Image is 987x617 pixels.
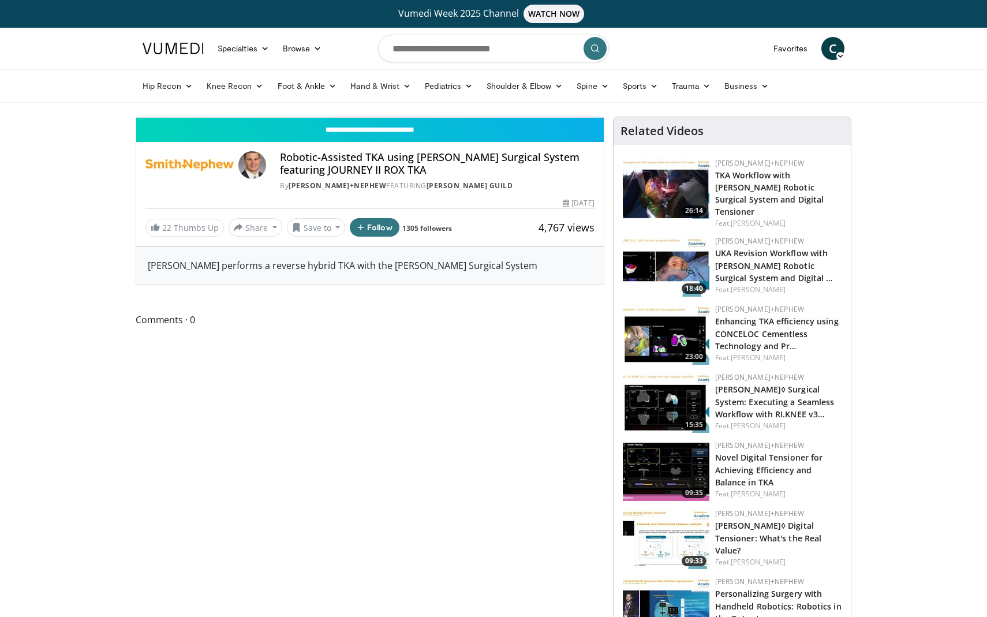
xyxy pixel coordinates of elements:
[715,557,842,567] div: Feat.
[480,74,570,98] a: Shoulder & Elbow
[715,520,822,555] a: [PERSON_NAME]◊ Digital Tensioner: What's the Real Value?
[378,35,609,62] input: Search topics, interventions
[715,158,804,168] a: [PERSON_NAME]+Nephew
[524,5,585,23] span: WATCH NOW
[715,353,842,363] div: Feat.
[682,420,706,430] span: 15:35
[715,384,835,419] a: [PERSON_NAME]◊ Surgical System: Executing a Seamless Workflow with RI.KNEE v3…
[715,489,842,499] div: Feat.
[731,353,786,362] a: [PERSON_NAME]
[276,37,329,60] a: Browse
[211,37,276,60] a: Specialties
[623,158,709,219] img: a66a0e72-84e9-4e46-8aab-74d70f528821.150x105_q85_crop-smart_upscale.jpg
[145,151,234,179] img: Smith+Nephew
[350,218,399,237] button: Follow
[682,205,706,216] span: 26:14
[570,74,615,98] a: Spine
[343,74,418,98] a: Hand & Wrist
[623,372,709,433] img: 50c97ff3-26b0-43aa-adeb-5f1249a916fc.150x105_q85_crop-smart_upscale.jpg
[623,440,709,501] a: 09:35
[136,117,604,118] video-js: Video Player
[682,556,706,566] span: 09:33
[623,236,709,297] a: 18:40
[731,421,786,431] a: [PERSON_NAME]
[238,151,266,179] img: Avatar
[623,304,709,365] img: cad15a82-7a4e-4d99-8f10-ac9ee335d8e8.150x105_q85_crop-smart_upscale.jpg
[280,151,594,176] h4: Robotic-Assisted TKA using [PERSON_NAME] Surgical System featuring JOURNEY II ROX TKA
[136,312,604,327] span: Comments 0
[143,43,204,54] img: VuMedi Logo
[715,248,833,283] a: UKA Revision Workflow with [PERSON_NAME] Robotic Surgical System and Digital …
[616,74,666,98] a: Sports
[715,421,842,431] div: Feat.
[715,236,804,246] a: [PERSON_NAME]+Nephew
[620,124,704,138] h4: Related Videos
[623,440,709,501] img: 6906a9b6-27f2-4396-b1b2-551f54defe1e.150x105_q85_crop-smart_upscale.jpg
[145,219,224,237] a: 22 Thumbs Up
[715,170,824,217] a: TKA Workflow with [PERSON_NAME] Robotic Surgical System and Digital Tensioner
[623,372,709,433] a: 15:35
[200,74,271,98] a: Knee Recon
[715,316,839,351] a: Enhancing TKA efficiency using CONCELOC Cementless Technology and Pr…
[287,218,346,237] button: Save to
[715,577,804,586] a: [PERSON_NAME]+Nephew
[731,557,786,567] a: [PERSON_NAME]
[715,285,842,295] div: Feat.
[715,372,804,382] a: [PERSON_NAME]+Nephew
[715,218,842,229] div: Feat.
[715,440,804,450] a: [PERSON_NAME]+Nephew
[539,220,595,234] span: 4,767 views
[731,285,786,294] a: [PERSON_NAME]
[402,223,452,233] a: 1305 followers
[136,247,604,284] div: [PERSON_NAME] performs a reverse hybrid TKA with the [PERSON_NAME] Surgical System
[427,181,513,190] a: [PERSON_NAME] Guild
[665,74,717,98] a: Trauma
[715,304,804,314] a: [PERSON_NAME]+Nephew
[682,488,706,498] span: 09:35
[682,351,706,362] span: 23:00
[623,236,709,297] img: 02205603-5ba6-4c11-9b25-5721b1ef82fa.150x105_q85_crop-smart_upscale.jpg
[229,218,282,237] button: Share
[715,508,804,518] a: [PERSON_NAME]+Nephew
[767,37,814,60] a: Favorites
[682,283,706,294] span: 18:40
[271,74,344,98] a: Foot & Ankle
[821,37,844,60] a: C
[563,198,594,208] div: [DATE]
[715,452,823,487] a: Novel Digital Tensioner for Achieving Efficiency and Balance in TKA
[144,5,843,23] a: Vumedi Week 2025 ChannelWATCH NOW
[623,508,709,569] img: 72f8c4c6-2ed0-4097-a262-5c97cbbe0685.150x105_q85_crop-smart_upscale.jpg
[623,508,709,569] a: 09:33
[717,74,776,98] a: Business
[731,489,786,499] a: [PERSON_NAME]
[280,181,594,191] div: By FEATURING
[418,74,480,98] a: Pediatrics
[623,304,709,365] a: 23:00
[731,218,786,228] a: [PERSON_NAME]
[289,181,386,190] a: [PERSON_NAME]+Nephew
[136,74,200,98] a: Hip Recon
[162,222,171,233] span: 22
[623,158,709,219] a: 26:14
